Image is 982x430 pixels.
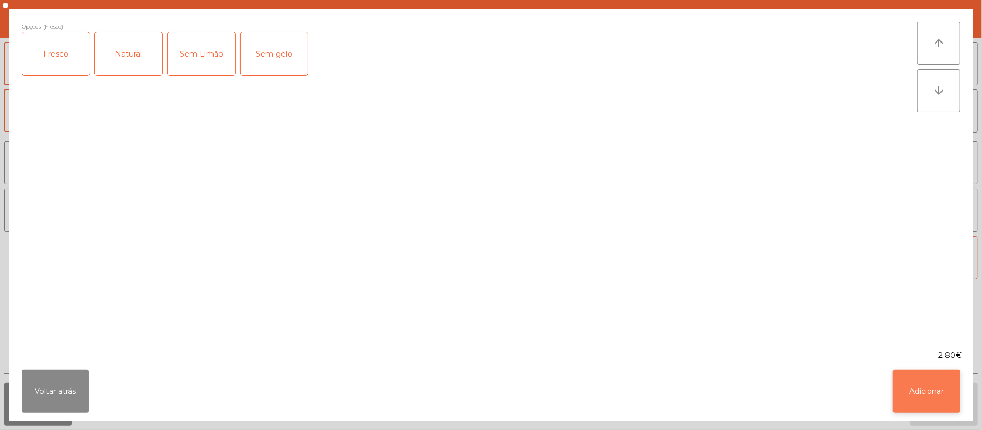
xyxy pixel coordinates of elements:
[22,32,90,75] div: Fresco
[917,69,960,112] button: arrow_downward
[893,370,960,413] button: Adicionar
[9,350,973,361] div: 2.80€
[932,84,945,97] i: arrow_downward
[22,22,41,32] span: Opções
[168,32,235,75] div: Sem Limão
[22,370,89,413] button: Voltar atrás
[43,22,63,32] span: (Fresco)
[95,32,162,75] div: Natural
[241,32,308,75] div: Sem gelo
[932,37,945,50] i: arrow_upward
[917,22,960,65] button: arrow_upward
